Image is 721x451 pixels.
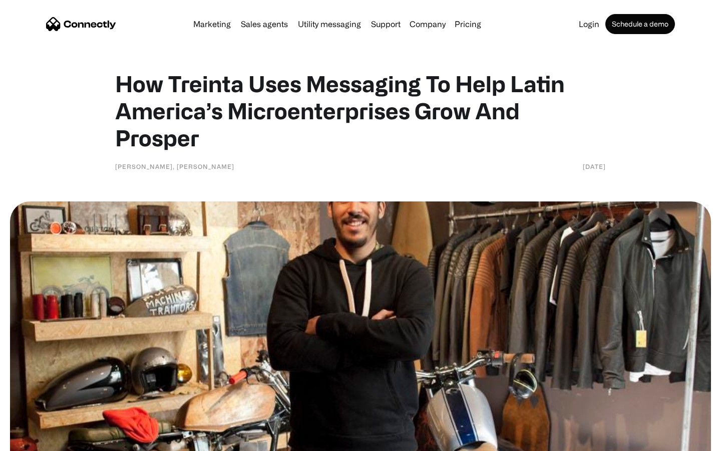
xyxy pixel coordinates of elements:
a: Sales agents [237,20,292,28]
a: Pricing [451,20,485,28]
h1: How Treinta Uses Messaging To Help Latin America’s Microenterprises Grow And Prosper [115,70,606,151]
div: [PERSON_NAME], [PERSON_NAME] [115,161,234,171]
a: Login [575,20,603,28]
aside: Language selected: English [10,433,60,447]
div: [DATE] [583,161,606,171]
div: Company [410,17,446,31]
a: Marketing [189,20,235,28]
a: Utility messaging [294,20,365,28]
a: Support [367,20,405,28]
ul: Language list [20,433,60,447]
a: Schedule a demo [605,14,675,34]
